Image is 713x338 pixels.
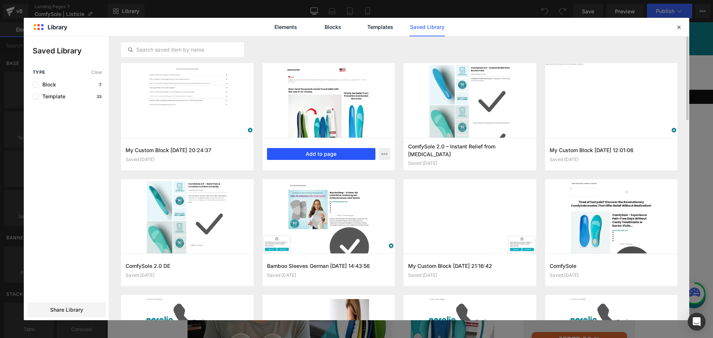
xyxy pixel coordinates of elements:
[302,42,374,59] a: Bestellung verfolgen
[208,42,244,59] a: Über uns
[413,46,426,54] span: Hilfe
[379,46,403,54] span: Kontakt
[68,43,120,57] img: Norelie Deutschland
[267,262,391,270] h3: Bamboo Sleeves German [DATE] 14:43:56
[39,82,56,88] span: Block
[237,17,369,27] div: DIESEN MONAT GROSS SPAREN!
[131,42,168,59] a: Produkte
[574,262,598,286] button: Open chat window
[126,146,249,154] h3: My Custom Block [DATE] 20:24:37
[80,144,387,199] h1: Wie 88.000 Menschen (mich eingeschlossen) mit dieser neuen 6-in-1-Einlage Linderung gefunden haben
[230,6,376,15] div: 🎉 SEPTEMBER-ÜBERRASCHUNG 🎉
[267,273,391,278] div: Saved [DATE]
[550,157,673,162] div: Saved [DATE]
[68,69,183,80] div: 🇩🇪 Über +200,000 zufriedene Kunden
[126,262,249,270] h3: ComfySole 2.0 DE
[173,46,203,54] span: Angebote
[374,42,408,59] a: Kontakt
[688,313,706,331] div: Open Intercom Messenger
[550,262,673,270] h3: ComfySole
[95,94,103,99] p: 23
[550,146,673,154] h3: My Custom Block [DATE] 12:01:06
[98,82,103,87] p: 7
[408,42,431,59] a: Hilfe
[408,273,532,278] div: Saved [DATE]
[126,157,249,162] div: Saved [DATE]
[408,142,532,158] h3: ComfySole 2.0 – Instant Relief from [MEDICAL_DATA]
[307,46,369,54] span: Bestellung verfolgen
[213,46,239,54] span: Über uns
[91,70,103,75] span: Clear
[268,18,303,36] a: Elements
[507,41,524,59] summary: Suchen
[126,273,249,278] div: Saved [DATE]
[408,262,532,270] h3: My Custom Block [DATE] 21:16:42
[248,46,297,54] span: Kundenstimmen
[39,93,65,99] span: Template
[244,42,302,59] a: Kundenstimmen
[33,70,45,75] span: Type
[121,45,244,54] input: Search saved item by name
[410,18,445,36] a: Saved Library
[315,18,351,36] a: Blocks
[136,46,163,54] span: Produkte
[362,18,398,36] a: Templates
[267,148,376,160] button: Add to page
[422,157,522,196] h1: Endlich natürliche Linderung bei Überpronation und [MEDICAL_DATA]
[50,306,83,314] span: Share Library
[550,273,673,278] div: Saved [DATE]
[168,42,208,59] a: Angebote
[408,161,532,166] div: Saved [DATE]
[33,45,109,56] p: Saved Library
